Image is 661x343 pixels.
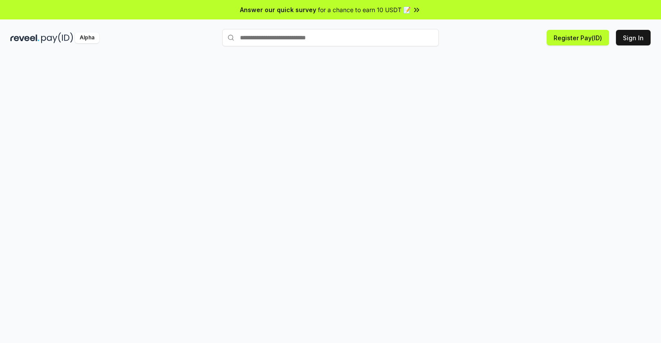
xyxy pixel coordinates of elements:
[75,32,99,43] div: Alpha
[240,5,316,14] span: Answer our quick survey
[547,30,609,45] button: Register Pay(ID)
[41,32,73,43] img: pay_id
[318,5,411,14] span: for a chance to earn 10 USDT 📝
[616,30,651,45] button: Sign In
[10,32,39,43] img: reveel_dark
